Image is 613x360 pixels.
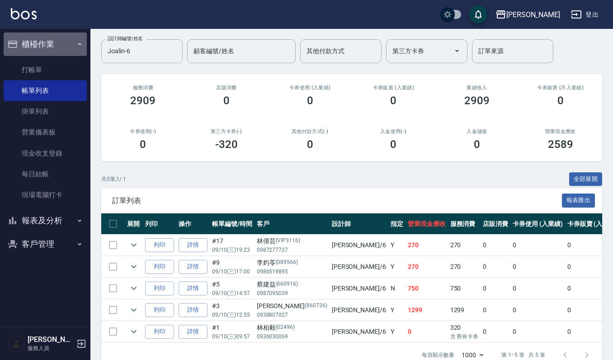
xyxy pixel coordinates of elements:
div: 林倩芸 [257,236,327,246]
td: #3 [210,300,255,321]
p: 09/10 (三) 19:23 [212,246,252,254]
a: 詳情 [179,282,207,295]
td: 0 [406,321,448,342]
p: (089566) [276,258,298,268]
p: 服務人員 [28,344,74,352]
td: #1 [210,321,255,342]
p: 09/10 (三) 09:57 [212,332,252,341]
p: 0987095039 [257,289,327,297]
td: 0 [510,278,565,299]
button: 登出 [567,6,602,23]
h2: 卡券使用 (入業績) [279,85,341,91]
td: 270 [406,256,448,277]
p: 0936030069 [257,332,327,341]
td: 0 [481,300,510,321]
button: 列印 [145,303,174,317]
th: 營業現金應收 [406,213,448,235]
th: 卡券使用 (入業績) [510,213,565,235]
td: 1299 [406,300,448,321]
p: 0938807027 [257,311,327,319]
a: 帳單列表 [4,80,87,101]
div: 蔡建益 [257,280,327,289]
th: 帳單編號/時間 [210,213,255,235]
h3: 2589 [548,138,573,151]
img: Logo [11,8,37,19]
button: 列印 [145,260,174,274]
p: 09/10 (三) 17:00 [212,268,252,276]
h3: 服務消費 [112,85,174,91]
td: 0 [481,321,510,342]
td: 0 [481,235,510,256]
button: 全部展開 [569,172,603,186]
h3: 0 [307,94,313,107]
td: Y [388,321,406,342]
h2: 第三方卡券(-) [196,129,258,134]
div: 李㚬苓 [257,258,327,268]
td: 320 [448,321,481,342]
h2: 營業現金應收 [529,129,591,134]
h2: 卡券使用(-) [112,129,174,134]
img: Person [7,335,25,353]
h2: 業績收入 [446,85,508,91]
button: 列印 [145,238,174,252]
button: expand row [127,282,141,295]
div: [PERSON_NAME] [506,9,560,20]
button: 報表及分析 [4,209,87,232]
h5: [PERSON_NAME] [28,335,74,344]
td: [PERSON_NAME] /6 [330,300,388,321]
p: 第 1–5 筆 共 5 筆 [501,351,545,359]
th: 客戶 [255,213,330,235]
button: [PERSON_NAME] [492,5,564,24]
th: 列印 [143,213,176,235]
a: 報表匯出 [562,196,595,204]
th: 指定 [388,213,406,235]
h3: 0 [390,138,396,151]
button: 報表匯出 [562,194,595,208]
button: 客戶管理 [4,232,87,256]
td: 750 [406,278,448,299]
h3: 0 [557,94,564,107]
h3: 2909 [130,94,156,107]
h2: 卡券販賣 (不入業績) [529,85,591,91]
p: 09/10 (三) 14:57 [212,289,252,297]
button: 列印 [145,282,174,295]
p: 0987277727 [257,246,327,254]
a: 營業儀表板 [4,122,87,143]
td: Y [388,235,406,256]
h2: 卡券販賣 (入業績) [363,85,424,91]
h3: 0 [223,94,230,107]
td: [PERSON_NAME] /6 [330,278,388,299]
td: [PERSON_NAME] /6 [330,256,388,277]
td: 0 [510,300,565,321]
h2: 入金使用(-) [363,129,424,134]
h3: 2909 [464,94,490,107]
button: 列印 [145,325,174,339]
label: 設計師編號/姓名 [108,35,143,42]
td: Y [388,256,406,277]
th: 服務消費 [448,213,481,235]
h2: 入金儲值 [446,129,508,134]
a: 詳情 [179,303,207,317]
td: 270 [406,235,448,256]
a: 詳情 [179,238,207,252]
p: (660916) [276,280,298,289]
td: [PERSON_NAME] /6 [330,321,388,342]
td: 270 [448,235,481,256]
h2: 店販消費 [196,85,258,91]
h3: -320 [215,138,238,151]
td: [PERSON_NAME] /6 [330,235,388,256]
td: #5 [210,278,255,299]
th: 設計師 [330,213,388,235]
h3: 0 [307,138,313,151]
td: 0 [481,278,510,299]
p: 每頁顯示數量 [422,351,454,359]
button: expand row [127,303,141,317]
button: expand row [127,260,141,273]
td: #17 [210,235,255,256]
p: (02496) [276,323,295,332]
td: 270 [448,256,481,277]
td: 1299 [448,300,481,321]
p: (860726) [305,301,327,311]
h2: 其他付款方式(-) [279,129,341,134]
button: save [469,5,487,23]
